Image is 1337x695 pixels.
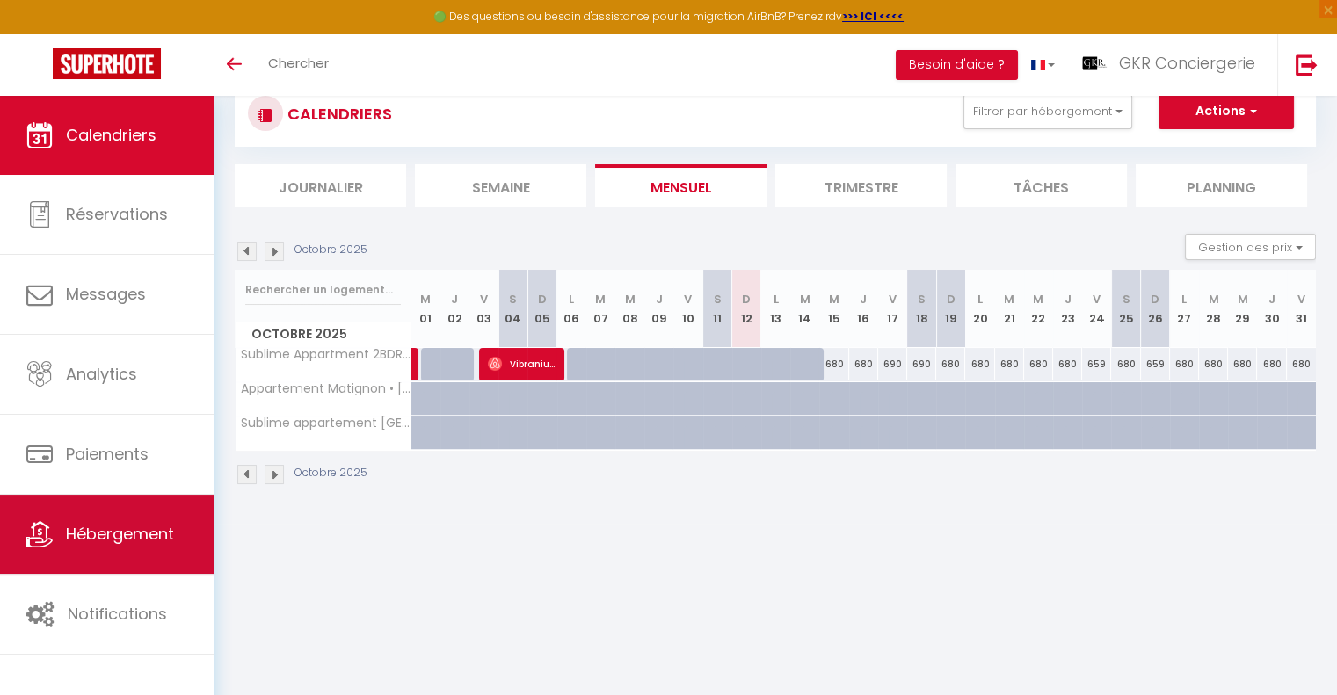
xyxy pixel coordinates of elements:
[488,347,557,380] span: Vibranium [PERSON_NAME]
[936,270,965,348] th: 19
[684,291,692,308] abbr: V
[1151,291,1159,308] abbr: D
[1199,270,1228,348] th: 28
[509,291,517,308] abbr: S
[656,291,663,308] abbr: J
[936,348,965,380] div: 680
[1185,234,1316,260] button: Gestion des prix
[1287,348,1316,380] div: 680
[1024,348,1053,380] div: 680
[1065,291,1072,308] abbr: J
[965,270,994,348] th: 20
[849,270,878,348] th: 16
[907,270,936,348] th: 18
[1081,50,1108,76] img: ...
[66,443,149,465] span: Paiements
[66,283,146,305] span: Messages
[1141,348,1170,380] div: 659
[1068,34,1277,96] a: ... GKR Conciergerie
[1199,348,1228,380] div: 680
[1268,291,1275,308] abbr: J
[977,291,983,308] abbr: L
[294,465,367,481] p: Octobre 2025
[849,348,878,380] div: 680
[1238,291,1248,308] abbr: M
[440,270,469,348] th: 02
[1122,291,1130,308] abbr: S
[625,291,636,308] abbr: M
[480,291,488,308] abbr: V
[1082,270,1111,348] th: 24
[918,291,926,308] abbr: S
[569,291,574,308] abbr: L
[411,270,440,348] th: 01
[714,291,722,308] abbr: S
[415,164,586,207] li: Semaine
[236,322,411,347] span: Octobre 2025
[829,291,839,308] abbr: M
[1209,291,1219,308] abbr: M
[1228,270,1257,348] th: 29
[498,270,527,348] th: 04
[896,50,1018,80] button: Besoin d'aide ?
[1228,348,1257,380] div: 680
[420,291,431,308] abbr: M
[255,34,342,96] a: Chercher
[1053,348,1082,380] div: 680
[66,124,156,146] span: Calendriers
[615,270,644,348] th: 08
[238,348,414,361] span: Sublime Appartment 2BDR/4P [GEOGRAPHIC_DATA]
[595,164,767,207] li: Mensuel
[1136,164,1307,207] li: Planning
[878,270,907,348] th: 17
[283,94,392,134] h3: CALENDRIERS
[238,382,414,395] span: Appartement Matignon • [GEOGRAPHIC_DATA] • Cosy• Clim
[790,270,819,348] th: 14
[1170,348,1199,380] div: 680
[268,54,329,72] span: Chercher
[238,416,414,430] span: Sublime appartement [GEOGRAPHIC_DATA] - climatisation, métro
[1111,270,1140,348] th: 25
[1033,291,1043,308] abbr: M
[673,270,702,348] th: 10
[1082,348,1111,380] div: 659
[1257,270,1286,348] th: 30
[557,270,586,348] th: 06
[1257,348,1286,380] div: 680
[947,291,956,308] abbr: D
[235,164,406,207] li: Journalier
[1159,94,1294,129] button: Actions
[1287,270,1316,348] th: 31
[1004,291,1014,308] abbr: M
[294,242,367,258] p: Octobre 2025
[995,348,1024,380] div: 680
[469,270,498,348] th: 03
[644,270,673,348] th: 09
[1053,270,1082,348] th: 23
[1119,52,1255,74] span: GKR Conciergerie
[527,270,556,348] th: 05
[1296,54,1318,76] img: logout
[774,291,779,308] abbr: L
[732,270,761,348] th: 12
[703,270,732,348] th: 11
[245,274,401,306] input: Rechercher un logement...
[1141,270,1170,348] th: 26
[1170,270,1199,348] th: 27
[819,270,848,348] th: 15
[889,291,897,308] abbr: V
[1093,291,1101,308] abbr: V
[995,270,1024,348] th: 21
[66,363,137,385] span: Analytics
[860,291,867,308] abbr: J
[1297,291,1305,308] abbr: V
[878,348,907,380] div: 690
[1111,348,1140,380] div: 680
[742,291,751,308] abbr: D
[842,9,904,24] strong: >>> ICI <<<<
[761,270,790,348] th: 13
[963,94,1132,129] button: Filtrer par hébergement
[66,523,174,545] span: Hébergement
[907,348,936,380] div: 690
[53,48,161,79] img: Super Booking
